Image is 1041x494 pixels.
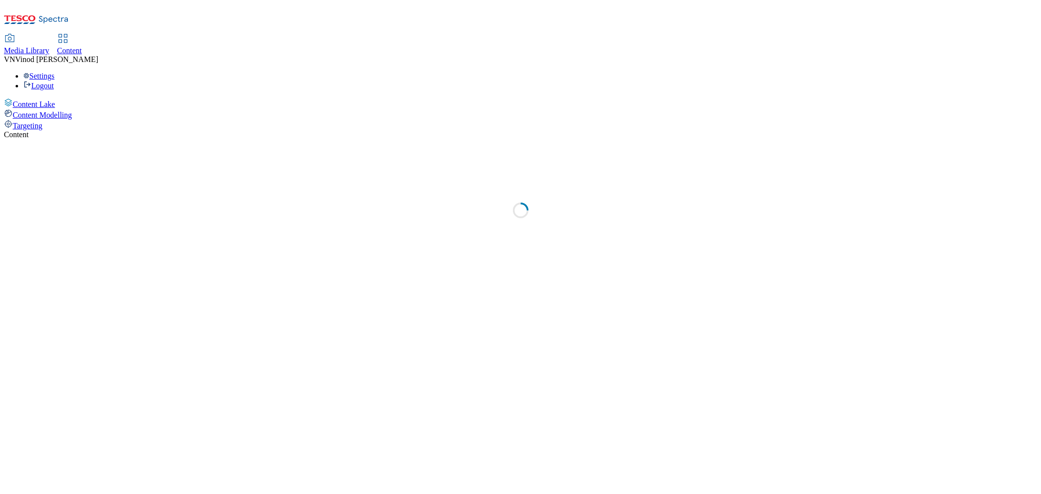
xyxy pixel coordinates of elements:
a: Settings [23,72,55,80]
a: Content [57,35,82,55]
a: Logout [23,82,54,90]
span: VN [4,55,15,63]
span: Targeting [13,122,42,130]
span: Content Lake [13,100,55,108]
a: Targeting [4,120,1037,130]
div: Content [4,130,1037,139]
span: Vinod [PERSON_NAME] [15,55,98,63]
a: Content Lake [4,98,1037,109]
span: Media Library [4,46,49,55]
span: Content [57,46,82,55]
a: Content Modelling [4,109,1037,120]
span: Content Modelling [13,111,72,119]
a: Media Library [4,35,49,55]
